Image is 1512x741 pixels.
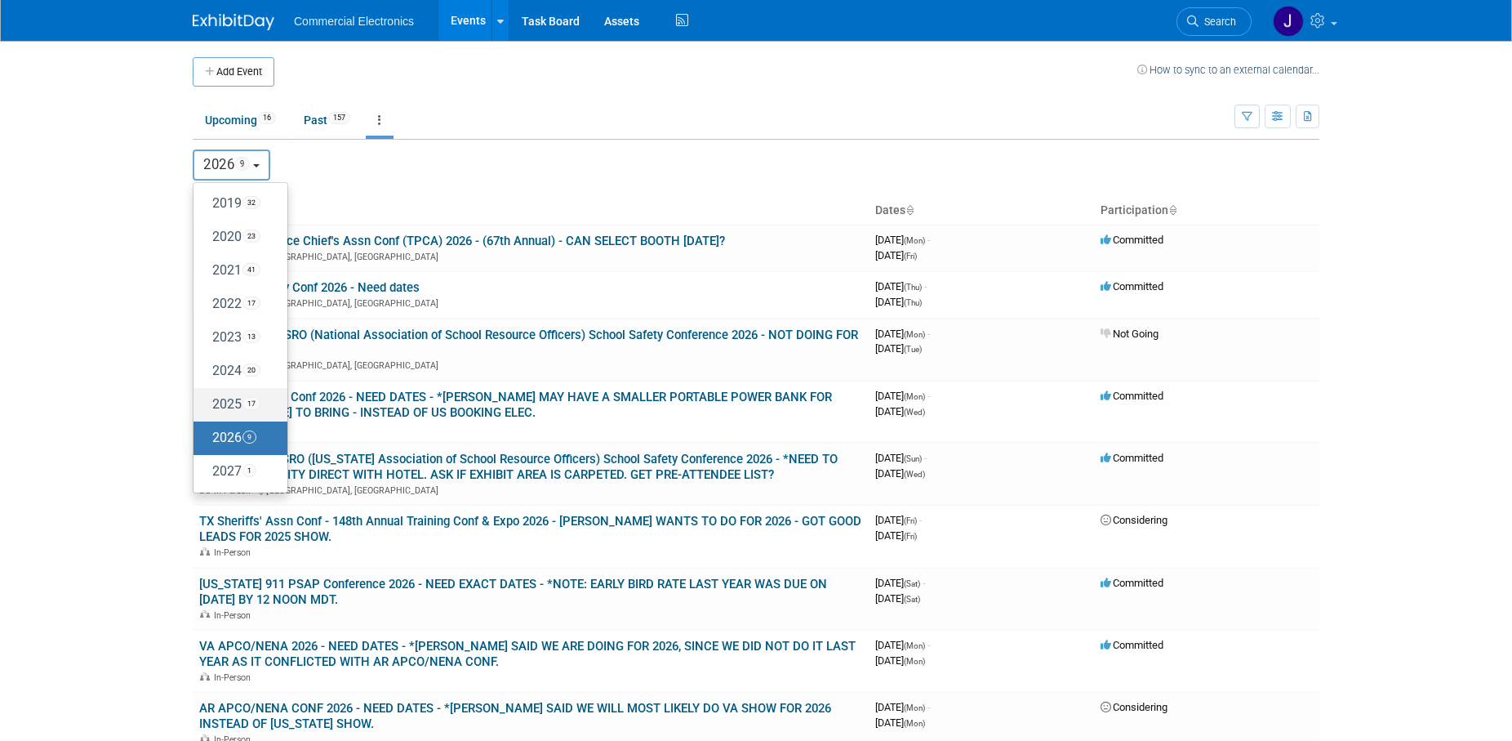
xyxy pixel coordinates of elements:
button: 20269 [193,150,270,181]
span: (Mon) [904,641,925,650]
span: - [927,701,930,713]
span: (Mon) [904,657,925,666]
span: [DATE] [875,328,930,340]
span: [DATE] [875,701,930,713]
span: [DATE] [875,639,930,651]
label: 2025 [202,391,271,418]
span: [DATE] [875,405,925,417]
span: - [924,280,927,292]
a: Past157 [291,105,362,136]
span: [DATE] [875,654,925,667]
span: (Mon) [904,703,925,712]
span: 9 [235,157,250,171]
img: In-Person Event [200,610,210,618]
span: Commercial Electronics [294,15,414,28]
span: [DATE] [875,234,930,246]
span: - [927,390,930,402]
button: Add Event [193,57,274,87]
span: [DATE] [875,467,925,480]
a: Search [1176,7,1252,36]
label: 2023 [202,324,271,351]
span: - [923,577,925,589]
a: TX Public Safety Conf 2026 - Need dates [199,280,420,295]
span: 41 [242,263,260,276]
span: 17 [242,297,260,310]
span: [DATE] [875,390,930,402]
span: (Mon) [904,719,925,728]
div: [GEOGRAPHIC_DATA], [GEOGRAPHIC_DATA] [199,249,862,262]
span: 1 [242,464,256,477]
span: 13 [242,330,260,343]
img: ExhibitDay [193,14,274,30]
a: VA APCO/NENA 2026 - NEED DATES - *[PERSON_NAME] SAID WE ARE DOING FOR 2026, SINCE WE DID NOT DO I... [199,639,856,669]
span: 157 [328,112,350,124]
span: - [924,452,927,464]
span: [DATE] [875,577,925,589]
span: Committed [1101,639,1163,651]
img: In-Person Event [200,547,210,556]
span: Search [1198,16,1236,28]
span: Committed [1101,390,1163,402]
span: 9 [242,431,256,444]
label: 2024 [202,358,271,385]
a: [US_STATE] Police Chief's Assn Conf (TPCA) 2026 - (67th Annual) - CAN SELECT BOOTH [DATE]? [199,234,725,248]
span: - [927,328,930,340]
label: 2021 [202,257,271,284]
span: [DATE] [875,249,917,261]
div: [GEOGRAPHIC_DATA], [GEOGRAPHIC_DATA] [199,358,862,371]
img: In-Person Event [200,672,210,681]
span: [DATE] [875,280,927,292]
span: (Wed) [904,470,925,479]
span: (Mon) [904,236,925,245]
span: Committed [1101,280,1163,292]
span: - [927,639,930,651]
span: (Sun) [904,454,922,463]
span: Not Going [1101,328,1158,340]
label: 2020 [202,224,271,251]
span: 16 [258,112,276,124]
span: (Fri) [904,252,917,261]
span: In-Person [214,547,256,558]
th: Participation [1094,197,1319,225]
span: 20 [242,364,260,377]
a: Sort by Start Date [905,203,914,216]
span: 17 [242,397,260,410]
span: [DATE] [875,716,925,729]
span: In-Person [214,610,256,621]
label: 2019 [202,190,271,217]
span: Considering [1101,701,1167,713]
a: How to sync to an external calendar... [1137,64,1319,76]
label: 2026 [202,425,271,452]
span: (Wed) [904,408,925,417]
th: Dates [869,197,1094,225]
span: (Sat) [904,579,920,588]
img: Jennifer Roosa [1273,6,1304,37]
span: [DATE] [875,296,922,308]
span: (Fri) [904,532,917,541]
a: Upcoming16 [193,105,288,136]
span: In-Person [214,485,256,496]
a: TX Sheriffs' Assn Conf - 148th Annual Training Conf & Expo 2026 - [PERSON_NAME] WANTS TO DO FOR 2... [199,514,861,544]
span: - [927,234,930,246]
span: (Mon) [904,392,925,401]
a: AR APCO/NENA CONF 2026 - NEED DATES - *[PERSON_NAME] SAID WE WILL MOST LIKELY DO VA SHOW FOR 2026... [199,701,831,731]
span: 32 [242,196,260,209]
span: (Thu) [904,298,922,307]
span: In-Person [214,672,256,683]
span: [DATE] [875,452,927,464]
span: Considering [1101,514,1167,526]
a: 36th Annual NASRO (National Association of School Resource Officers) School Safety Conference 202... [199,328,858,358]
a: Sort by Participation Type [1168,203,1176,216]
span: (Tue) [904,345,922,354]
div: [GEOGRAPHIC_DATA], [GEOGRAPHIC_DATA] [199,296,862,309]
a: 13th Annual TASRO ([US_STATE] Association of School Resource Officers) School Safety Conference 2... [199,452,838,482]
label: 2022 [202,291,271,318]
span: (Sat) [904,595,920,604]
span: 2026 [203,156,250,172]
span: Committed [1101,452,1163,464]
span: (Mon) [904,330,925,339]
span: Committed [1101,234,1163,246]
span: [DATE] [875,514,922,526]
span: [DATE] [875,342,922,355]
span: [DATE] [875,529,917,542]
